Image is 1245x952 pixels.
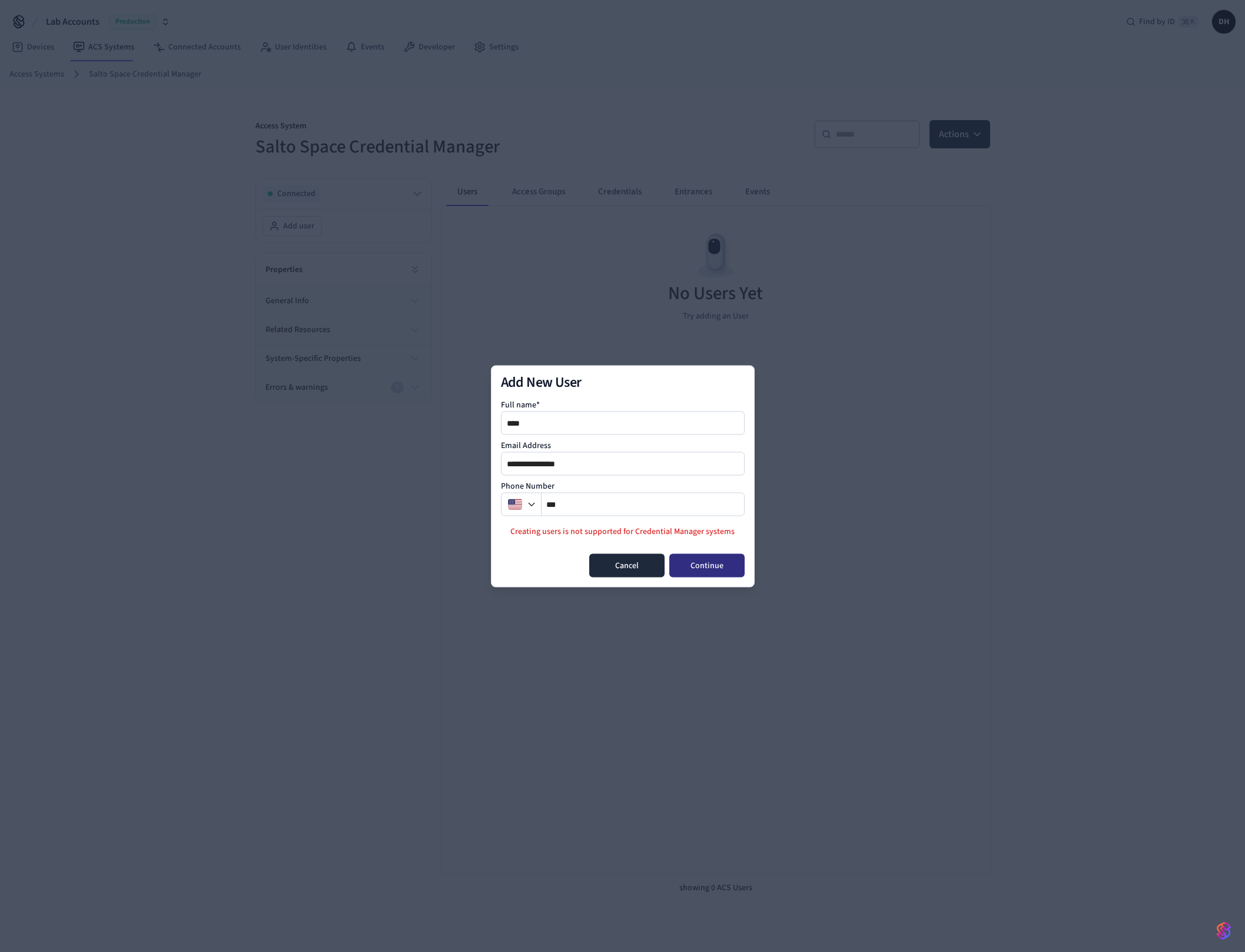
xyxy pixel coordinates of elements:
[501,480,555,492] label: Phone Number
[669,553,745,577] button: Continue
[501,399,540,410] label: Full name*
[501,439,551,451] label: Email Address
[1217,921,1231,940] img: SeamLogoGradient.69752ec5.svg
[501,375,745,389] h2: Add New User
[501,525,745,538] p: Creating users is not supported for Credential Manager systems
[589,553,665,577] button: Cancel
